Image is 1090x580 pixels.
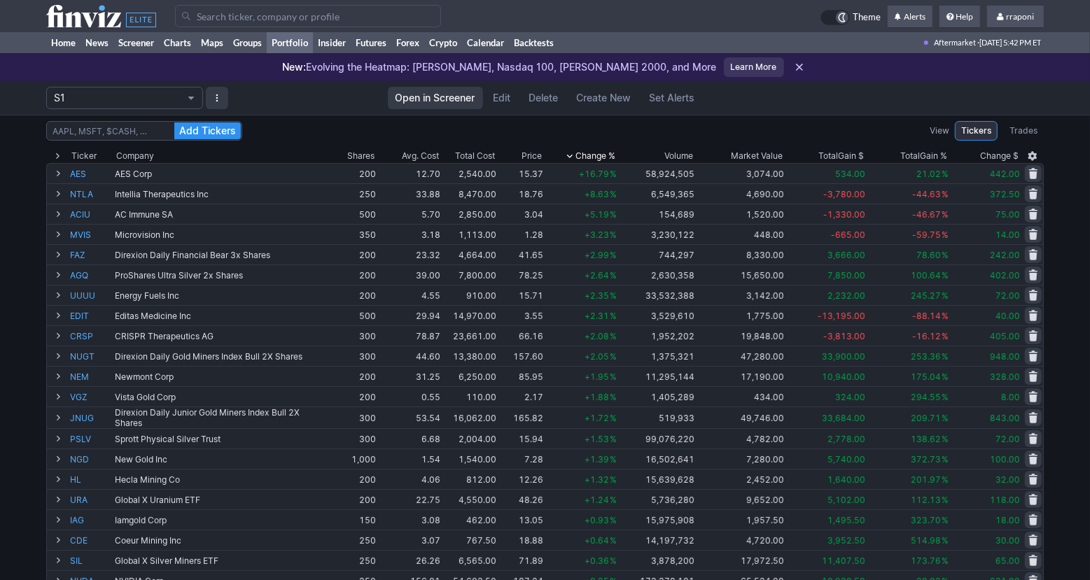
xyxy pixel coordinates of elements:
a: Create New [569,87,639,109]
td: 78.25 [498,264,545,285]
span: 5,102.00 [827,495,865,505]
td: 5,736,280 [618,489,697,509]
p: Evolving the Heatmap: [PERSON_NAME], Nasdaq 100, [PERSON_NAME] 2000, and More [283,60,717,74]
td: 1,952,202 [618,325,697,346]
td: 78.87 [377,325,442,346]
a: Tickers [955,121,998,141]
a: Open in Screener [388,87,483,109]
a: Trades [1003,121,1044,141]
span: +1.53 [585,434,609,444]
span: 372.50 [990,189,1020,199]
a: Edit [486,87,519,109]
span: Trades [1009,124,1037,138]
a: EDIT [70,306,112,325]
td: 744,297 [618,244,697,264]
td: 157.60 [498,346,545,366]
td: 3.04 [498,204,545,224]
td: 200 [327,489,377,509]
td: 15,650.00 [696,264,785,285]
td: 300 [327,428,377,448]
div: AC Immune SA [115,209,326,220]
span: 40.00 [995,311,1020,321]
span: 138.62 [911,434,941,444]
div: Gain $ [818,149,864,163]
a: Futures [351,32,391,53]
a: Groups [228,32,267,53]
td: 1.28 [498,224,545,244]
td: 13,380.00 [442,346,498,366]
span: % [942,392,949,402]
td: 15.71 [498,285,545,305]
span: 324.00 [835,392,865,402]
td: 1,000 [327,448,377,469]
span: 372.73 [911,454,941,465]
td: 15.94 [498,428,545,448]
td: 200 [327,264,377,285]
span: % [942,474,949,485]
td: 110.00 [442,386,498,406]
a: VGZ [70,387,112,406]
span: 112.13 [911,495,941,505]
td: 2,850.00 [442,204,498,224]
span: % [610,372,617,382]
td: 41.65 [498,244,545,264]
td: 434.00 [696,386,785,406]
span: % [942,331,949,341]
span: % [610,474,617,485]
span: -88.14 [912,311,941,321]
span: Total [818,149,838,163]
td: 2,540.00 [442,163,498,183]
span: +2.05 [585,351,609,362]
td: 11,295,144 [618,366,697,386]
span: +2.64 [585,270,609,281]
a: NGD [70,449,112,469]
td: 3,230,122 [618,224,697,244]
div: Sprott Physical Silver Trust [115,434,326,444]
span: +2.31 [585,311,609,321]
span: +1.32 [585,474,609,485]
td: 165.82 [498,406,545,428]
td: 8,330.00 [696,244,785,264]
span: Change $ [980,149,1019,163]
td: 15,639,628 [618,469,697,489]
span: % [942,169,949,179]
td: 154,689 [618,204,697,224]
span: % [610,392,617,402]
td: 200 [327,386,377,406]
td: 300 [327,346,377,366]
span: +1.72 [585,413,609,423]
span: Set Alerts [650,91,695,105]
span: 75.00 [995,209,1020,220]
span: 843.00 [990,413,1020,423]
td: 49,746.00 [696,406,785,428]
a: NTLA [70,184,112,204]
span: 72.00 [995,434,1020,444]
td: 4.55 [377,285,442,305]
span: 245.27 [911,290,941,301]
td: 18.76 [498,183,545,204]
div: Vista Gold Corp [115,392,326,402]
span: 14.00 [995,229,1020,240]
a: Set Alerts [642,87,703,109]
span: +16.79 [579,169,609,179]
a: Theme [820,10,881,25]
span: % [942,454,949,465]
div: ProShares Ultra Silver 2x Shares [115,270,326,281]
td: 250 [327,183,377,204]
td: 1,520.00 [696,204,785,224]
td: 29.94 [377,305,442,325]
a: Alerts [888,6,932,28]
a: PSLV [70,429,112,448]
span: S1 [54,91,181,105]
div: Company [116,149,154,163]
td: 22.75 [377,489,442,509]
span: +2.08 [585,331,609,341]
span: -16.12 [912,331,941,341]
span: % [610,290,617,301]
div: Direxion Daily Gold Miners Index Bull 2X Shares [115,351,326,362]
td: 23.32 [377,244,442,264]
span: +5.19 [585,209,609,220]
div: Total Cost [455,149,495,163]
td: 200 [327,469,377,489]
td: 3,074.00 [696,163,785,183]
